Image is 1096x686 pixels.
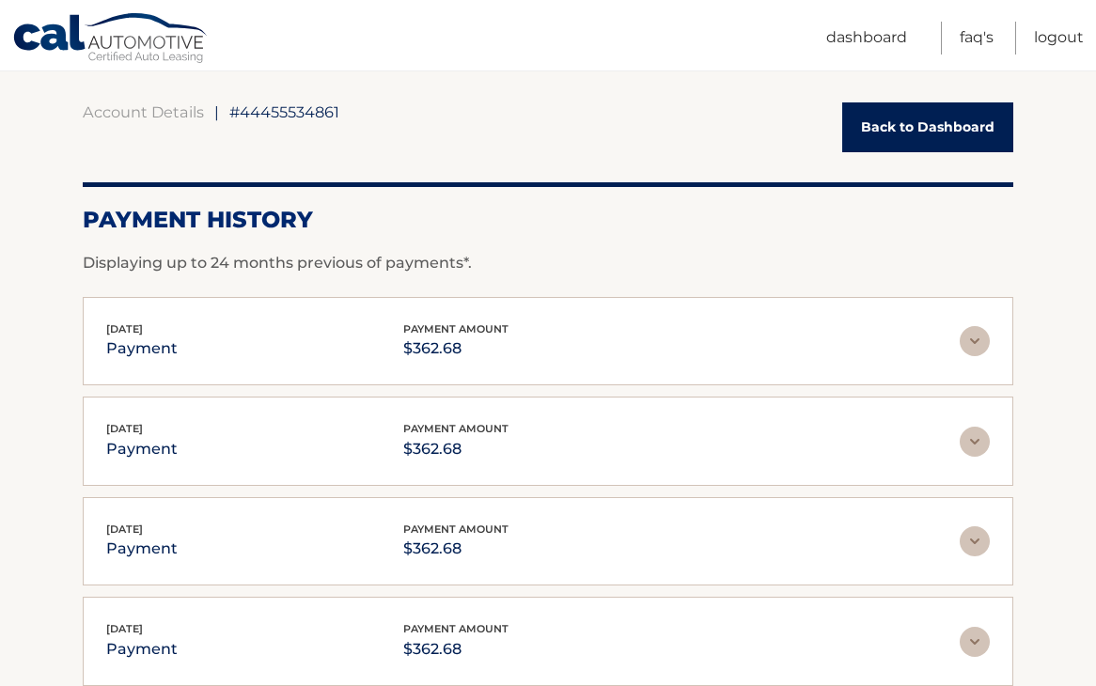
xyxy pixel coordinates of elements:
[106,335,178,362] p: payment
[960,526,990,556] img: accordion-rest.svg
[1034,22,1084,55] a: Logout
[403,422,509,435] span: payment amount
[106,422,143,435] span: [DATE]
[960,326,990,356] img: accordion-rest.svg
[106,636,178,663] p: payment
[83,206,1013,234] h2: Payment History
[826,22,907,55] a: Dashboard
[960,627,990,657] img: accordion-rest.svg
[403,536,509,562] p: $362.68
[106,322,143,335] span: [DATE]
[403,622,509,635] span: payment amount
[403,322,509,335] span: payment amount
[960,427,990,457] img: accordion-rest.svg
[106,536,178,562] p: payment
[214,102,219,121] span: |
[229,102,339,121] span: #44455534861
[960,22,994,55] a: FAQ's
[106,622,143,635] span: [DATE]
[842,102,1013,152] a: Back to Dashboard
[403,522,509,536] span: payment amount
[403,436,509,462] p: $362.68
[403,636,509,663] p: $362.68
[83,102,204,121] a: Account Details
[106,436,178,462] p: payment
[83,252,1013,274] p: Displaying up to 24 months previous of payments*.
[403,335,509,362] p: $362.68
[106,522,143,536] span: [DATE]
[12,12,210,67] a: Cal Automotive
